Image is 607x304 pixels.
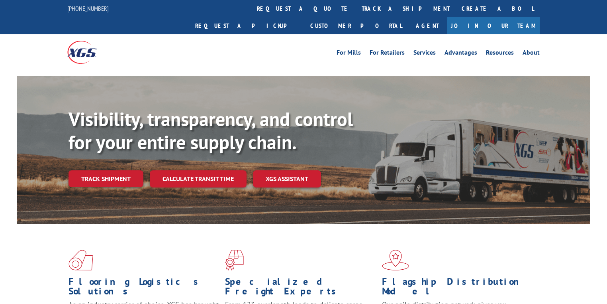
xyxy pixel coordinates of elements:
[486,49,514,58] a: Resources
[225,277,376,300] h1: Specialized Freight Experts
[69,277,219,300] h1: Flooring Logistics Solutions
[69,107,353,154] b: Visibility, transparency, and control for your entire supply chain.
[225,250,244,270] img: xgs-icon-focused-on-flooring-red
[444,49,477,58] a: Advantages
[69,170,143,187] a: Track shipment
[253,170,321,188] a: XGS ASSISTANT
[189,17,304,34] a: Request a pickup
[382,277,533,300] h1: Flagship Distribution Model
[67,4,109,12] a: [PHONE_NUMBER]
[69,250,93,270] img: xgs-icon-total-supply-chain-intelligence-red
[523,49,540,58] a: About
[447,17,540,34] a: Join Our Team
[337,49,361,58] a: For Mills
[304,17,408,34] a: Customer Portal
[408,17,447,34] a: Agent
[413,49,436,58] a: Services
[150,170,247,188] a: Calculate transit time
[370,49,405,58] a: For Retailers
[382,250,409,270] img: xgs-icon-flagship-distribution-model-red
